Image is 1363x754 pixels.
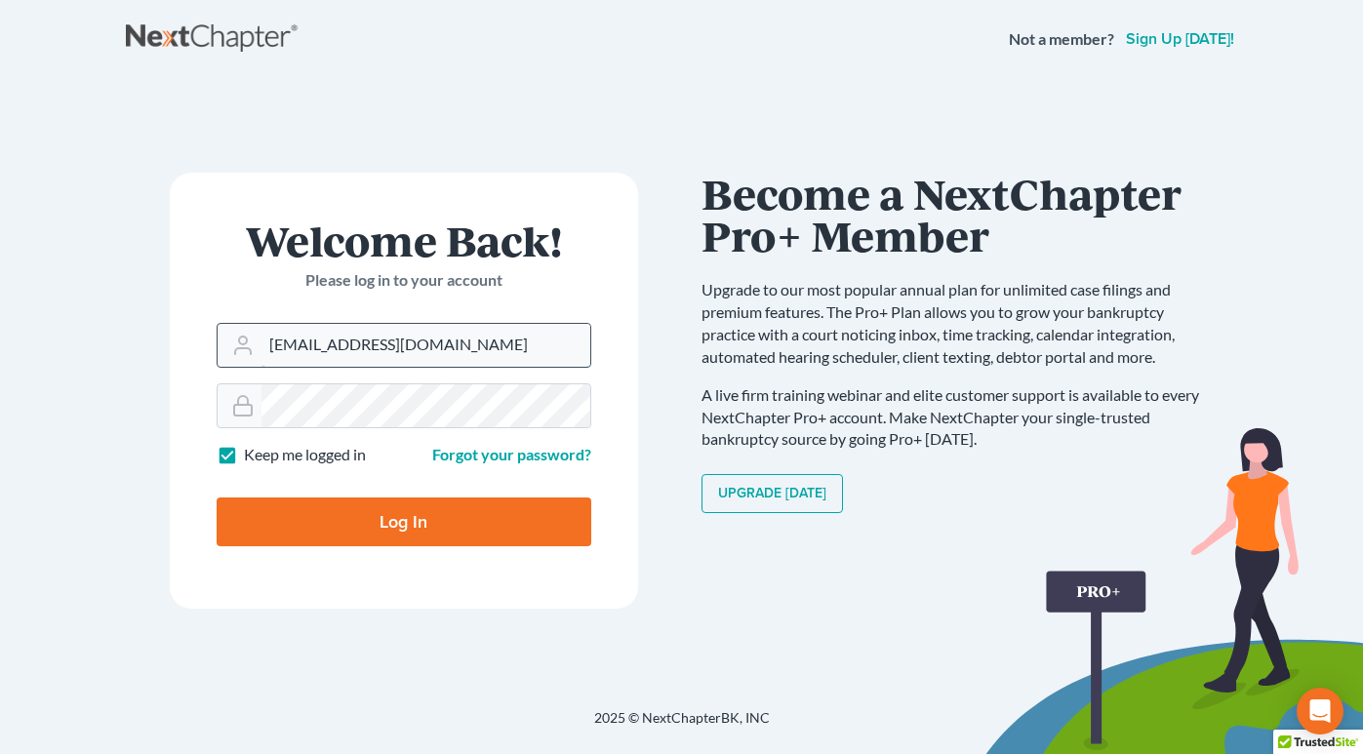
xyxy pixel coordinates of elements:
[261,324,590,367] input: Email Address
[217,497,591,546] input: Log In
[1009,28,1114,51] strong: Not a member?
[702,279,1219,368] p: Upgrade to our most popular annual plan for unlimited case filings and premium features. The Pro+...
[702,384,1219,452] p: A live firm training webinar and elite customer support is available to every NextChapter Pro+ ac...
[702,173,1219,256] h1: Become a NextChapter Pro+ Member
[244,444,366,466] label: Keep me logged in
[126,708,1238,743] div: 2025 © NextChapterBK, INC
[1122,31,1238,47] a: Sign up [DATE]!
[1297,688,1343,734] div: Open Intercom Messenger
[217,219,591,261] h1: Welcome Back!
[702,474,843,513] a: Upgrade [DATE]
[432,445,591,463] a: Forgot your password?
[217,269,591,292] p: Please log in to your account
